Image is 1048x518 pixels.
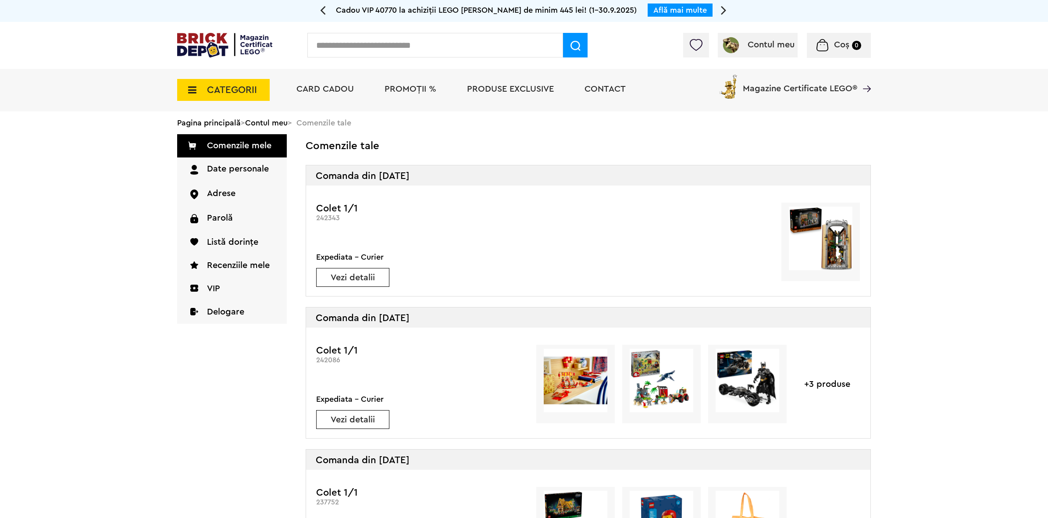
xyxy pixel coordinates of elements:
[857,73,871,82] a: Magazine Certificate LEGO®
[207,85,257,95] span: CATEGORII
[177,119,241,127] a: Pagina principală
[585,85,626,93] a: Contact
[317,415,389,424] a: Vezi detalii
[177,277,287,300] a: VIP
[316,498,521,507] div: 237752
[177,134,287,157] a: Comenzile mele
[177,254,287,277] a: Recenziile mele
[245,119,288,127] a: Contul meu
[296,85,354,93] a: Card Cadou
[467,85,554,93] a: Produse exclusive
[336,6,637,14] span: Cadou VIP 40770 la achiziții LEGO [PERSON_NAME] de minim 445 lei! (1-30.9.2025)
[177,207,287,231] a: Parolă
[834,40,849,49] span: Coș
[653,6,707,14] a: Află mai multe
[316,214,521,222] div: 242343
[177,300,287,324] a: Delogare
[306,165,870,186] div: Comanda din [DATE]
[177,157,287,182] a: Date personale
[852,41,861,50] small: 0
[316,203,521,214] h3: Colet 1/1
[177,182,287,206] a: Adrese
[316,356,521,364] div: 242086
[794,345,860,423] div: +3 produse
[306,450,870,470] div: Comanda din [DATE]
[306,140,871,152] h2: Comenzile tale
[316,487,521,498] h3: Colet 1/1
[177,111,871,134] div: > > Comenzile tale
[177,231,287,254] a: Listă dorințe
[306,307,870,328] div: Comanda din [DATE]
[385,85,436,93] a: PROMOȚII %
[743,73,857,93] span: Magazine Certificate LEGO®
[316,345,521,356] h3: Colet 1/1
[317,273,389,282] a: Vezi detalii
[316,251,389,263] div: Expediata - Curier
[721,40,795,49] a: Contul meu
[316,393,389,405] div: Expediata - Curier
[748,40,795,49] span: Contul meu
